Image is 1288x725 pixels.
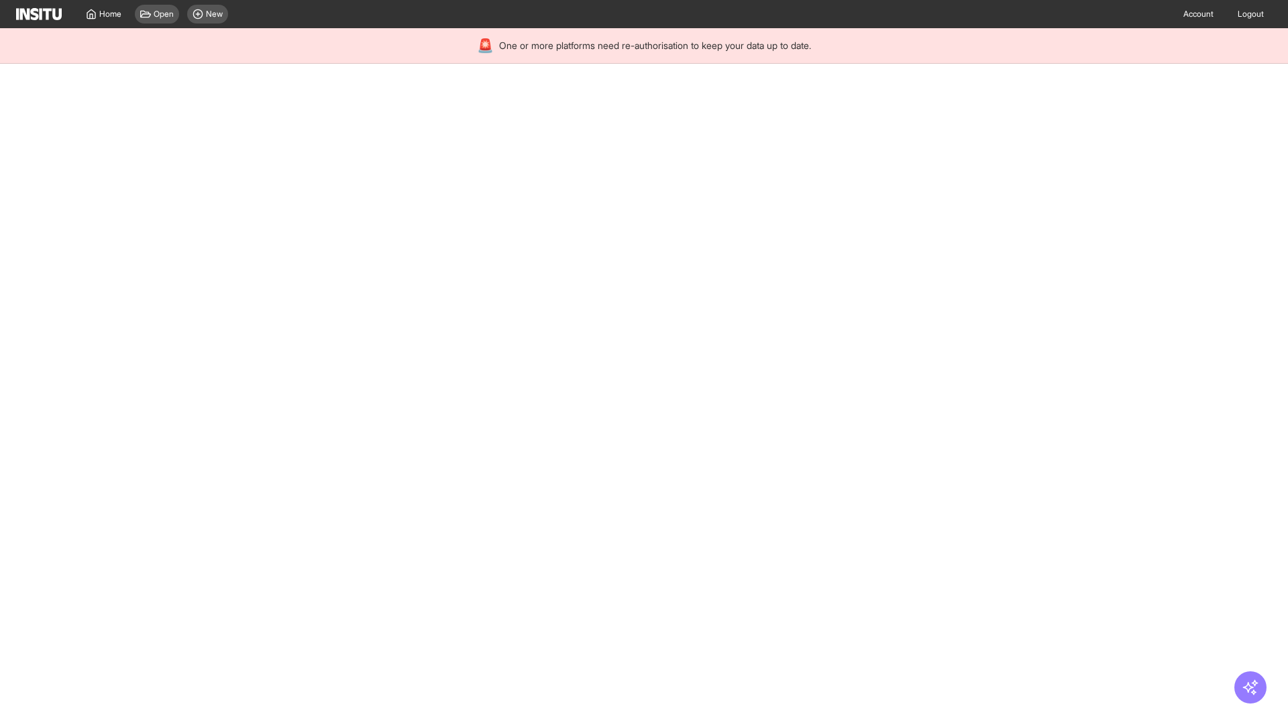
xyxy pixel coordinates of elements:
[477,36,494,55] div: 🚨
[99,9,121,19] span: Home
[206,9,223,19] span: New
[499,39,811,52] span: One or more platforms need re-authorisation to keep your data up to date.
[154,9,174,19] span: Open
[16,8,62,20] img: Logo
